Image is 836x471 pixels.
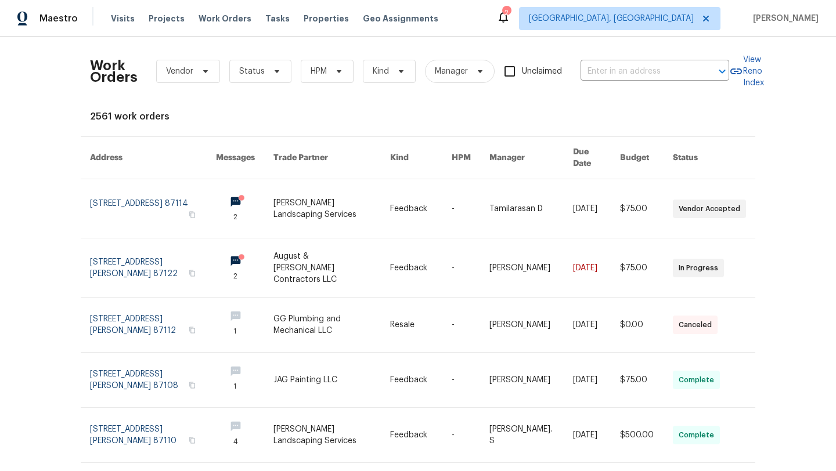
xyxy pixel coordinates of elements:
[199,13,251,24] span: Work Orders
[39,13,78,24] span: Maestro
[90,111,746,122] div: 2561 work orders
[480,238,564,298] td: [PERSON_NAME]
[480,298,564,353] td: [PERSON_NAME]
[111,13,135,24] span: Visits
[265,15,290,23] span: Tasks
[502,7,510,19] div: 2
[264,353,380,408] td: JAG Painting LLC
[435,66,468,77] span: Manager
[81,137,207,179] th: Address
[264,298,380,353] td: GG Plumbing and Mechanical LLC
[442,298,480,353] td: -
[166,66,193,77] span: Vendor
[239,66,265,77] span: Status
[381,137,442,179] th: Kind
[442,353,480,408] td: -
[311,66,327,77] span: HPM
[90,60,138,83] h2: Work Orders
[442,179,480,238] td: -
[264,137,380,179] th: Trade Partner
[363,13,438,24] span: Geo Assignments
[480,179,564,238] td: Tamilarasan D
[480,353,564,408] td: [PERSON_NAME]
[187,325,197,335] button: Copy Address
[664,137,755,179] th: Status
[187,268,197,278] button: Copy Address
[187,209,197,220] button: Copy Address
[264,238,380,298] td: August & [PERSON_NAME] Contractors LLC
[373,66,389,77] span: Kind
[611,137,664,179] th: Budget
[264,179,380,238] td: [PERSON_NAME] Landscaping Services
[381,408,442,463] td: Feedback
[381,353,442,408] td: Feedback
[480,408,564,463] td: [PERSON_NAME]. S
[304,13,349,24] span: Properties
[529,13,694,24] span: [GEOGRAPHIC_DATA], [GEOGRAPHIC_DATA]
[381,179,442,238] td: Feedback
[207,137,264,179] th: Messages
[442,137,480,179] th: HPM
[381,298,442,353] td: Resale
[442,408,480,463] td: -
[522,66,562,78] span: Unclaimed
[564,137,611,179] th: Due Date
[729,54,764,89] a: View Reno Index
[442,238,480,298] td: -
[714,63,730,79] button: Open
[187,435,197,445] button: Copy Address
[264,408,380,463] td: [PERSON_NAME] Landscaping Services
[480,137,564,179] th: Manager
[581,63,697,81] input: Enter in an address
[381,238,442,298] td: Feedback
[149,13,185,24] span: Projects
[748,13,819,24] span: [PERSON_NAME]
[187,380,197,390] button: Copy Address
